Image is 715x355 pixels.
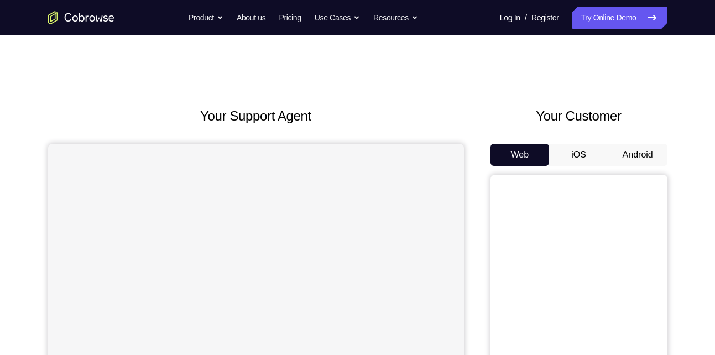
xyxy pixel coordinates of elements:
[490,106,667,126] h2: Your Customer
[531,7,559,29] a: Register
[189,7,223,29] button: Product
[490,144,550,166] button: Web
[237,7,265,29] a: About us
[572,7,667,29] a: Try Online Demo
[279,7,301,29] a: Pricing
[373,7,418,29] button: Resources
[315,7,360,29] button: Use Cases
[525,11,527,24] span: /
[48,106,464,126] h2: Your Support Agent
[48,11,114,24] a: Go to the home page
[500,7,520,29] a: Log In
[549,144,608,166] button: iOS
[608,144,667,166] button: Android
